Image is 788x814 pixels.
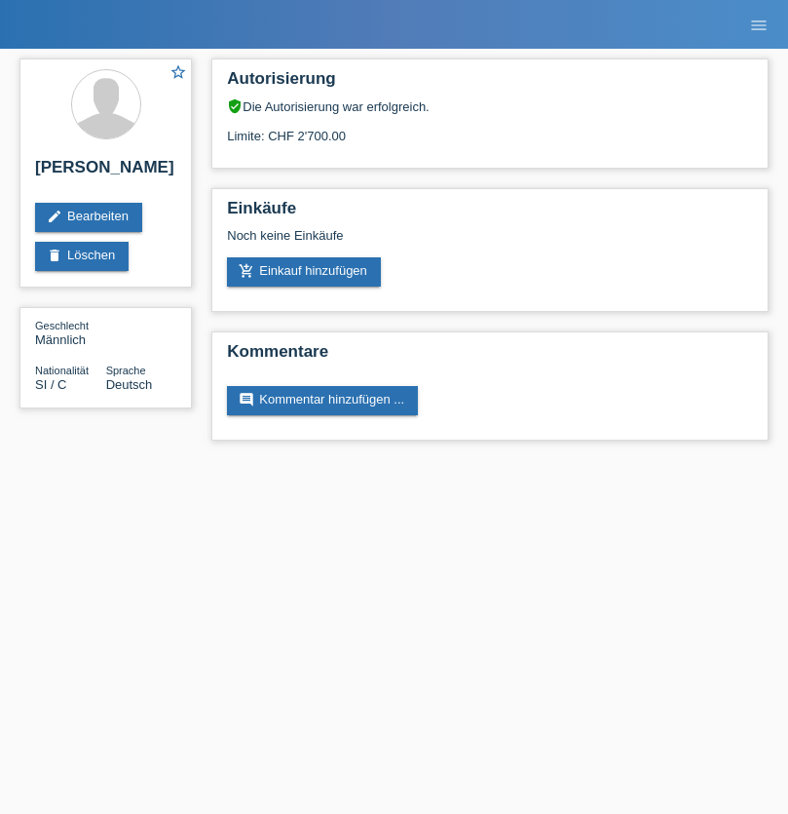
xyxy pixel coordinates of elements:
[47,209,62,224] i: edit
[239,392,254,407] i: comment
[749,16,769,35] i: menu
[35,203,142,232] a: editBearbeiten
[227,98,243,114] i: verified_user
[169,63,187,84] a: star_border
[227,342,753,371] h2: Kommentare
[239,263,254,279] i: add_shopping_cart
[106,365,146,376] span: Sprache
[47,248,62,263] i: delete
[35,377,67,392] span: Slowenien / C / 20.07.2013
[227,228,753,257] div: Noch keine Einkäufe
[35,158,176,187] h2: [PERSON_NAME]
[35,318,106,347] div: Männlich
[35,365,89,376] span: Nationalität
[227,69,753,98] h2: Autorisierung
[35,242,129,271] a: deleteLöschen
[106,377,153,392] span: Deutsch
[227,199,753,228] h2: Einkäufe
[227,114,753,143] div: Limite: CHF 2'700.00
[227,386,418,415] a: commentKommentar hinzufügen ...
[739,19,778,30] a: menu
[169,63,187,81] i: star_border
[35,320,89,331] span: Geschlecht
[227,257,381,287] a: add_shopping_cartEinkauf hinzufügen
[227,98,753,114] div: Die Autorisierung war erfolgreich.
